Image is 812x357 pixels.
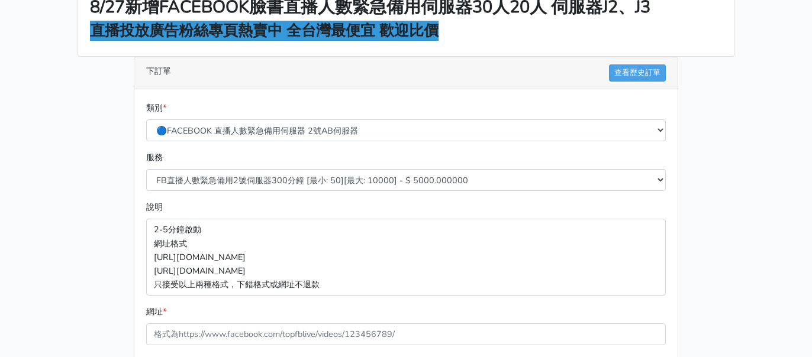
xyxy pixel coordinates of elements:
label: 說明 [146,200,163,214]
a: 查看歷史訂單 [609,64,666,82]
label: 服務 [146,151,163,164]
label: 網址 [146,305,166,319]
label: 類別 [146,101,166,115]
input: 格式為https://www.facebook.com/topfblive/videos/123456789/ [146,323,666,345]
p: 2-5分鐘啟動 網址格式 [URL][DOMAIN_NAME] [URL][DOMAIN_NAME] 只接受以上兩種格式，下錯格式或網址不退款 [146,219,666,295]
div: 下訂單 [134,57,678,89]
strong: 直播投放廣告粉絲專頁熱賣中 全台灣最便宜 歡迎比價 [90,21,439,41]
